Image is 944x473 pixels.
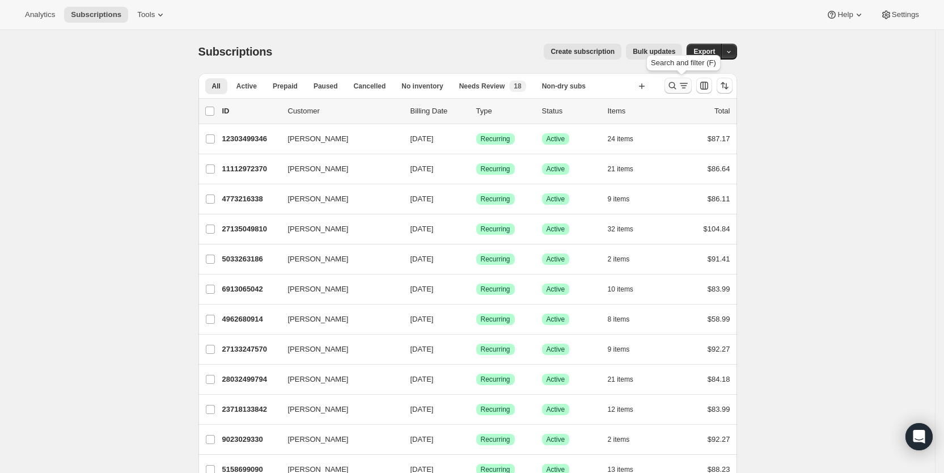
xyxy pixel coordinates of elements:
[608,195,630,204] span: 9 items
[608,375,633,384] span: 21 items
[288,133,349,145] span: [PERSON_NAME]
[222,434,279,445] p: 9023029330
[608,435,630,444] span: 2 items
[608,225,633,234] span: 32 items
[608,405,633,414] span: 12 items
[410,285,434,293] span: [DATE]
[608,402,646,417] button: 12 items
[547,285,565,294] span: Active
[281,400,395,419] button: [PERSON_NAME]
[547,375,565,384] span: Active
[137,10,155,19] span: Tools
[837,10,853,19] span: Help
[236,82,257,91] span: Active
[222,284,279,295] p: 6913065042
[401,82,443,91] span: No inventory
[481,435,510,444] span: Recurring
[608,285,633,294] span: 10 items
[281,130,395,148] button: [PERSON_NAME]
[708,375,730,383] span: $84.18
[608,432,642,447] button: 2 items
[476,105,533,117] div: Type
[410,255,434,263] span: [DATE]
[547,315,565,324] span: Active
[608,341,642,357] button: 9 items
[608,161,646,177] button: 21 items
[25,10,55,19] span: Analytics
[547,225,565,234] span: Active
[281,250,395,268] button: [PERSON_NAME]
[288,434,349,445] span: [PERSON_NAME]
[608,251,642,267] button: 2 items
[704,225,730,233] span: $104.84
[547,164,565,174] span: Active
[288,404,349,415] span: [PERSON_NAME]
[608,255,630,264] span: 2 items
[481,285,510,294] span: Recurring
[281,190,395,208] button: [PERSON_NAME]
[542,82,586,91] span: Non-dry subs
[273,82,298,91] span: Prepaid
[547,435,565,444] span: Active
[222,374,279,385] p: 28032499794
[281,370,395,388] button: [PERSON_NAME]
[222,105,730,117] div: IDCustomerBilling DateTypeStatusItemsTotal
[288,163,349,175] span: [PERSON_NAME]
[222,341,730,357] div: 27133247570[PERSON_NAME][DATE]SuccessRecurringSuccessActive9 items$92.27
[717,78,733,94] button: Sort the results
[130,7,173,23] button: Tools
[222,314,279,325] p: 4962680914
[410,225,434,233] span: [DATE]
[222,432,730,447] div: 9023029330[PERSON_NAME][DATE]SuccessRecurringSuccessActive2 items$92.27
[222,404,279,415] p: 23718133842
[547,345,565,354] span: Active
[608,164,633,174] span: 21 items
[410,105,467,117] p: Billing Date
[708,345,730,353] span: $92.27
[288,374,349,385] span: [PERSON_NAME]
[481,375,510,384] span: Recurring
[708,285,730,293] span: $83.99
[708,405,730,413] span: $83.99
[481,134,510,143] span: Recurring
[410,405,434,413] span: [DATE]
[481,255,510,264] span: Recurring
[222,254,279,265] p: 5033263186
[288,193,349,205] span: [PERSON_NAME]
[222,161,730,177] div: 11112972370[PERSON_NAME][DATE]SuccessRecurringSuccessActive21 items$86.64
[708,255,730,263] span: $91.41
[608,345,630,354] span: 9 items
[708,134,730,143] span: $87.17
[608,311,642,327] button: 8 items
[626,44,682,60] button: Bulk updates
[608,315,630,324] span: 8 items
[222,344,279,355] p: 27133247570
[212,82,221,91] span: All
[18,7,62,23] button: Analytics
[708,315,730,323] span: $58.99
[708,435,730,444] span: $92.27
[288,105,401,117] p: Customer
[608,105,664,117] div: Items
[608,371,646,387] button: 21 items
[547,134,565,143] span: Active
[547,255,565,264] span: Active
[410,134,434,143] span: [DATE]
[222,193,279,205] p: 4773216338
[481,405,510,414] span: Recurring
[222,371,730,387] div: 28032499794[PERSON_NAME][DATE]SuccessRecurringSuccessActive21 items$84.18
[481,225,510,234] span: Recurring
[281,220,395,238] button: [PERSON_NAME]
[608,191,642,207] button: 9 items
[288,223,349,235] span: [PERSON_NAME]
[542,105,599,117] p: Status
[64,7,128,23] button: Subscriptions
[288,284,349,295] span: [PERSON_NAME]
[547,405,565,414] span: Active
[547,195,565,204] span: Active
[288,344,349,355] span: [PERSON_NAME]
[222,281,730,297] div: 6913065042[PERSON_NAME][DATE]SuccessRecurringSuccessActive10 items$83.99
[514,82,521,91] span: 18
[819,7,871,23] button: Help
[693,47,715,56] span: Export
